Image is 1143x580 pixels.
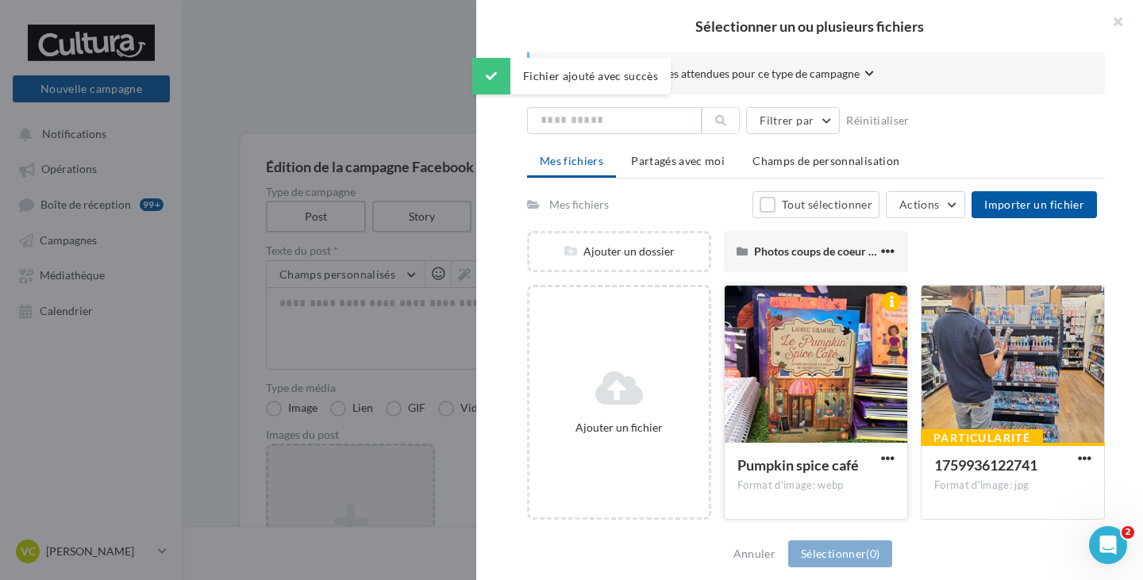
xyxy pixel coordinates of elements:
span: (0) [866,547,879,560]
span: Importer un fichier [984,198,1084,211]
iframe: Intercom live chat [1089,526,1127,564]
div: Particularité [921,429,1043,447]
span: Champs de personnalisation [752,154,899,167]
button: Actions [886,191,965,218]
button: Sélectionner(0) [788,540,892,567]
button: Réinitialiser [840,111,916,130]
button: Annuler [727,544,782,563]
span: Mes fichiers [540,154,603,167]
button: Tout sélectionner [752,191,879,218]
div: Fichier ajouté avec succès [472,58,671,94]
span: Photos coups de coeur calendrier [754,244,919,258]
div: Ajouter un fichier [536,420,702,436]
div: Format d'image: jpg [934,478,1091,493]
button: Filtrer par [746,107,840,134]
div: Format d'image: webp [737,478,895,493]
span: Consulter les contraintes attendues pour ce type de campagne [555,66,860,82]
button: Consulter les contraintes attendues pour ce type de campagne [555,65,874,85]
span: 1759936122741 [934,456,1037,474]
span: 2 [1122,526,1134,539]
span: Pumpkin spice café [737,456,859,474]
div: Ajouter un dossier [529,244,709,259]
span: Partagés avec moi [631,154,725,167]
span: Actions [899,198,939,211]
button: Importer un fichier [972,191,1097,218]
div: Mes fichiers [549,197,609,213]
h2: Sélectionner un ou plusieurs fichiers [502,19,1118,33]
